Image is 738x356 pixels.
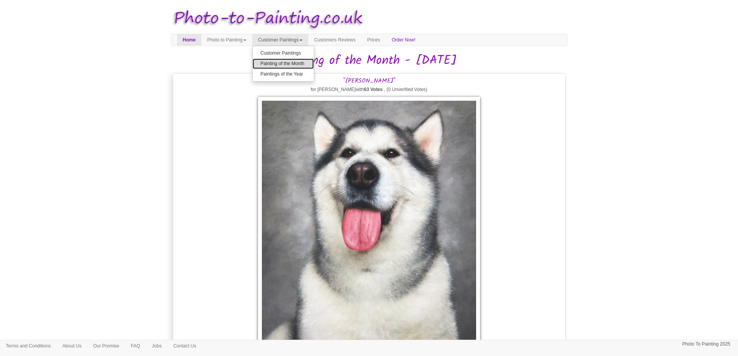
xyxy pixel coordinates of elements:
a: Our Promise [87,340,125,352]
a: Photo to Painting [201,34,252,46]
a: Customer Paintings [252,34,308,46]
p: Photo To Painting 2025 [682,340,730,348]
h1: Painting of the Month - [DATE] [171,54,568,67]
a: Customers Reviews [308,34,361,46]
a: Customer Paintings [253,48,314,58]
span: with [356,87,383,92]
a: Home [177,34,201,46]
h3: "[PERSON_NAME]" [175,77,563,84]
a: Order Now! [386,34,421,46]
a: FAQ [125,340,146,352]
a: About Us [57,340,87,352]
a: Paintings of the Year [253,69,314,79]
a: Contact Us [167,340,202,352]
span: , (0 Unverified Votes) [384,87,427,92]
a: Jobs [146,340,167,352]
img: Photo to Painting [167,4,365,34]
a: Prices [361,34,386,46]
iframe: fb:like Facebook Social Plugin [626,75,672,86]
a: Painting of the Month [253,58,314,69]
b: 63 Votes [364,87,382,92]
